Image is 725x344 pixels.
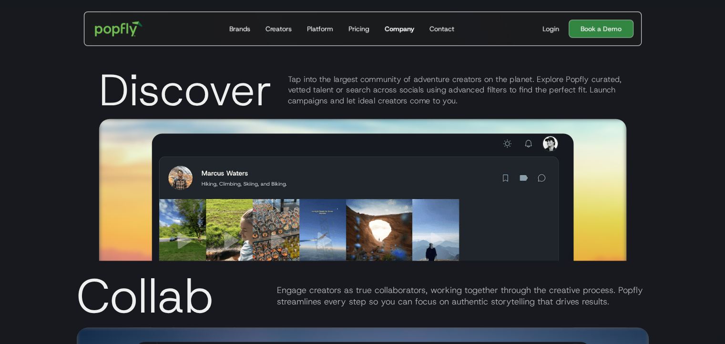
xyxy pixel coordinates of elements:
div: Platform [307,24,333,33]
div: Pricing [348,24,369,33]
div: Contact [429,24,454,33]
div: Discover [99,68,272,112]
a: Contact [426,12,458,45]
a: Login [539,24,563,33]
a: Company [381,12,418,45]
div: Company [385,24,414,33]
a: Brands [225,12,254,45]
a: Book a Demo [569,20,633,38]
div: Tap into the largest community of adventure creators on the planet. Explore Popfly curated, vette... [288,74,626,105]
a: Platform [303,12,337,45]
div: Engage creators as true collaborators, working together through the creative process. Popfly stre... [277,284,649,307]
div: Login [542,24,559,33]
a: home [88,14,150,43]
a: Creators [262,12,296,45]
div: Brands [229,24,250,33]
div: Creators [265,24,292,33]
a: Pricing [345,12,373,45]
div: Collab [77,272,213,320]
